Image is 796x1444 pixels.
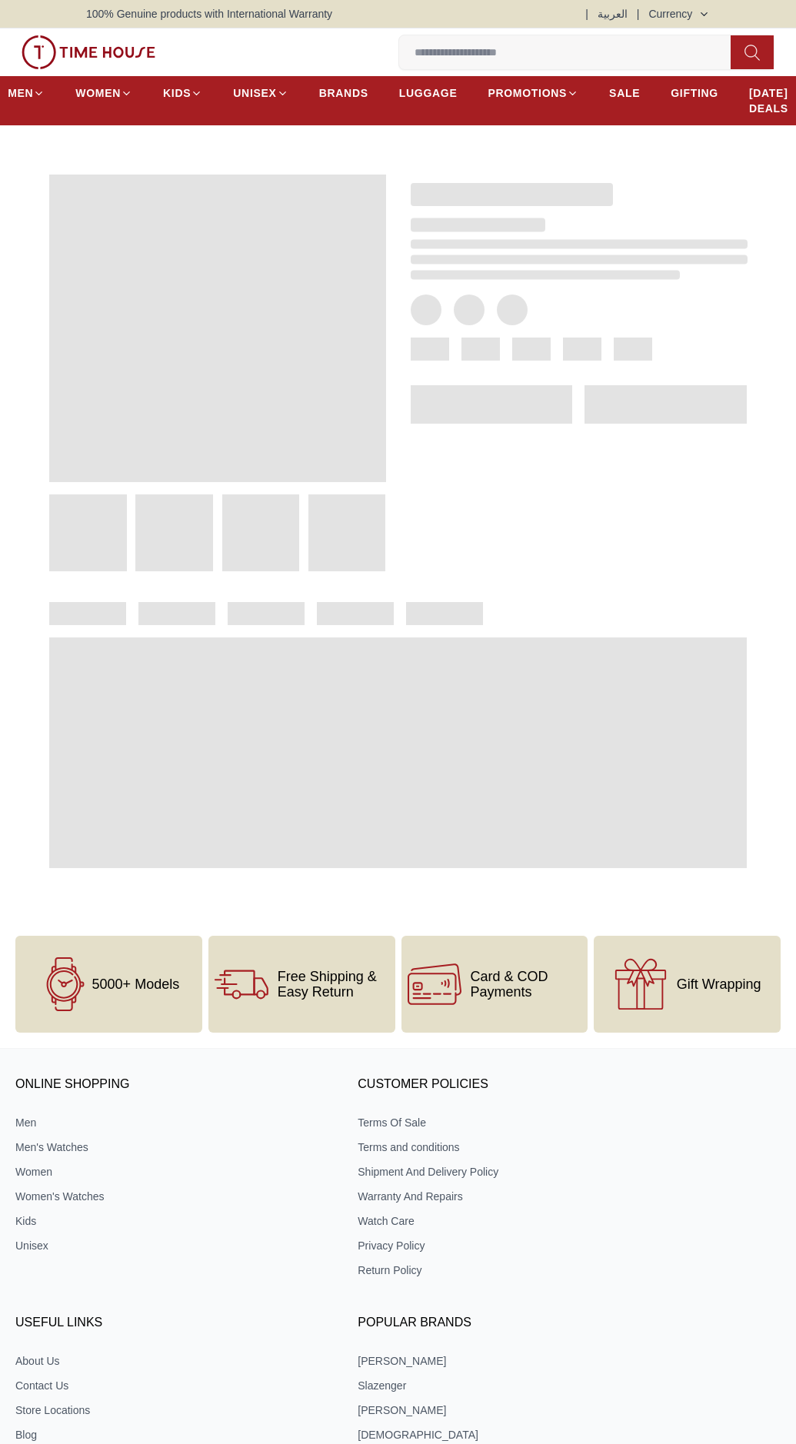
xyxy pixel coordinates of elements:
[233,85,276,101] span: UNISEX
[358,1140,666,1155] a: Terms and conditions
[358,1189,666,1204] a: Warranty And Repairs
[15,1312,324,1335] h3: USEFUL LINKS
[358,1115,666,1130] a: Terms Of Sale
[15,1140,324,1155] a: Men's Watches
[319,79,368,107] a: BRANDS
[92,977,180,992] span: 5000+ Models
[163,85,191,101] span: KIDS
[471,969,582,1000] span: Card & COD Payments
[358,1164,666,1179] a: Shipment And Delivery Policy
[488,79,578,107] a: PROMOTIONS
[75,85,121,101] span: WOMEN
[86,6,332,22] span: 100% Genuine products with International Warranty
[15,1353,324,1369] a: About Us
[598,6,628,22] button: العربية
[671,85,718,101] span: GIFTING
[358,1073,666,1096] h3: CUSTOMER POLICIES
[648,6,698,22] div: Currency
[358,1213,666,1229] a: Watch Care
[399,85,458,101] span: LUGGAGE
[15,1378,324,1393] a: Contact Us
[609,85,640,101] span: SALE
[358,1402,666,1418] a: [PERSON_NAME]
[15,1238,324,1253] a: Unisex
[609,79,640,107] a: SALE
[399,79,458,107] a: LUGGAGE
[677,977,761,992] span: Gift Wrapping
[75,79,132,107] a: WOMEN
[488,85,567,101] span: PROMOTIONS
[671,79,718,107] a: GIFTING
[358,1263,666,1278] a: Return Policy
[358,1238,666,1253] a: Privacy Policy
[278,969,389,1000] span: Free Shipping & Easy Return
[15,1115,324,1130] a: Men
[319,85,368,101] span: BRANDS
[585,6,588,22] span: |
[8,79,45,107] a: MEN
[15,1427,324,1442] a: Blog
[358,1378,666,1393] a: Slazenger
[637,6,640,22] span: |
[22,35,155,69] img: ...
[358,1427,666,1442] a: [DEMOGRAPHIC_DATA]
[15,1164,324,1179] a: Women
[358,1312,666,1335] h3: Popular Brands
[163,79,202,107] a: KIDS
[233,79,288,107] a: UNISEX
[15,1402,324,1418] a: Store Locations
[8,85,33,101] span: MEN
[358,1353,666,1369] a: [PERSON_NAME]
[749,85,788,116] span: [DATE] DEALS
[15,1189,324,1204] a: Women's Watches
[749,79,788,122] a: [DATE] DEALS
[15,1073,324,1096] h3: ONLINE SHOPPING
[15,1213,324,1229] a: Kids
